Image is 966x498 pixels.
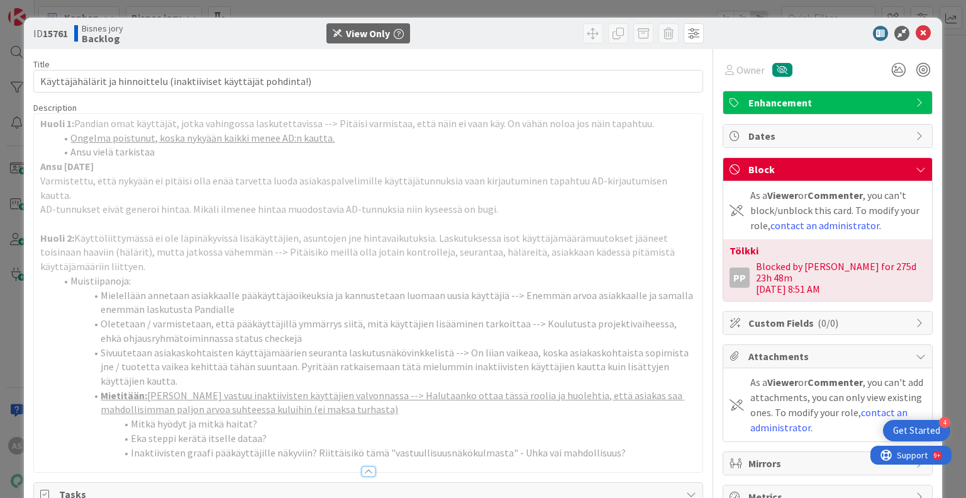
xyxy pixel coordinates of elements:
[33,70,702,93] input: type card name here...
[748,456,909,471] span: Mirrors
[750,375,926,435] div: As a or , you can't add attachments, you can only view existing ones. To modify your role, .
[346,26,390,41] div: View Only
[40,231,696,274] p: Käyttöliittymässä ei ole läpinäkyvissä lisäkäyttäjien, asuntojen jne hintavaikutuksia. Laskutukse...
[64,5,70,15] div: 9+
[55,431,696,446] li: Eka steppi kerätä itselle dataa?
[40,116,696,131] p: Pandian omat käyttäjät, jotka vahingossa laskutettavissa --> Pitäisi varmistaa, että näin ei vaan...
[55,446,696,460] li: Inaktiivisten graafi pääkäyttäjille näkyviin? Riittäisikö tämä "vastuullisuusnäkökulmasta" - Uhka...
[770,219,879,232] a: contact an administrator
[40,160,94,173] strong: Ansu [DATE]
[808,189,863,201] b: Commenter
[748,128,909,144] span: Dates
[101,389,684,416] u: [PERSON_NAME] vastuu inaktiivisten käyttäjien valvonnassa --> Halutaanko ottaa tässä roolia ja hu...
[750,188,926,233] div: As a or , you can't block/unblock this card. To modify your role, .
[70,132,335,144] u: Ongelma poistunut, koska nykyään kaikki menee AD:n kautta.
[756,261,926,295] div: Blocked by [PERSON_NAME] for 275d 23h 48m [DATE] 8:51 AM
[55,417,696,431] li: Mitkä hyödyt ja mitkä haitat?
[55,288,696,317] li: Mielellään annetaan asiakkaalle pääkäyttäjäoikeuksia ja kannustetaan luomaan uusia käyttäjiä --> ...
[55,346,696,388] li: Sivuutetaan asiakaskohtaisten käyttäjämäärien seuranta laskutusnäkövinkkelistä --> On liian vaike...
[748,162,909,177] span: Block
[55,145,696,159] li: Ansu vielä tarkistaa
[748,95,909,110] span: Enhancement
[730,246,926,256] div: Tölkki
[939,417,950,428] div: 4
[33,102,77,113] span: Description
[808,376,863,388] b: Commenter
[43,27,68,40] b: 15761
[55,317,696,345] li: Oletetaan / varmistetaan, että pääkäyttäjillä ymmärrys siitä, mitä käyttäjien lisääminen tarkoitt...
[40,174,696,202] p: Varmistettu, että nykyään ei pitäisi olla enää tarvetta luoda asiakaspalvelimille käyttäjätunnuks...
[818,317,838,329] span: ( 0/0 )
[736,62,765,77] span: Owner
[33,26,68,41] span: ID
[767,189,798,201] b: Viewer
[883,420,950,441] div: Open Get Started checklist, remaining modules: 4
[40,202,696,217] p: AD-tunnukset eivät generoi hintaa. Mikäli ilmenee hintaa muodostavia AD-tunnuksia niin kyseessä o...
[40,117,74,130] strong: Huoli 1:
[767,376,798,388] b: Viewer
[893,424,940,437] div: Get Started
[82,33,123,43] b: Backlog
[40,232,74,244] strong: Huoli 2:
[748,315,909,331] span: Custom Fields
[748,349,909,364] span: Attachments
[55,274,696,288] li: Muistiipanoja:
[82,23,123,33] span: Bisnes jory
[730,268,750,288] div: PP
[33,59,50,70] label: Title
[26,2,57,17] span: Support
[101,389,147,402] u: Mietitään:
